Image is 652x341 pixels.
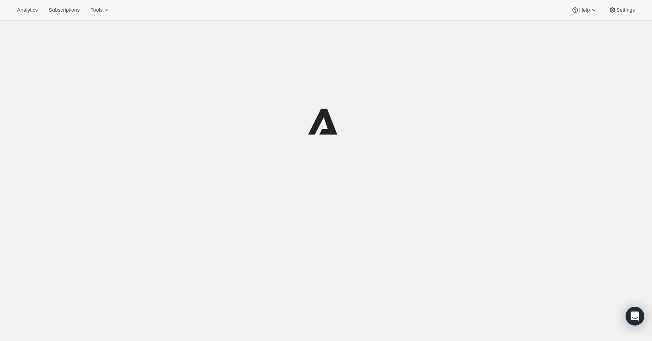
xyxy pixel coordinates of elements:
[49,7,80,13] span: Subscriptions
[17,7,38,13] span: Analytics
[579,7,590,13] span: Help
[90,7,102,13] span: Tools
[567,5,602,16] button: Help
[44,5,84,16] button: Subscriptions
[616,7,635,13] span: Settings
[86,5,115,16] button: Tools
[12,5,42,16] button: Analytics
[626,307,644,325] div: Open Intercom Messenger
[604,5,640,16] button: Settings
